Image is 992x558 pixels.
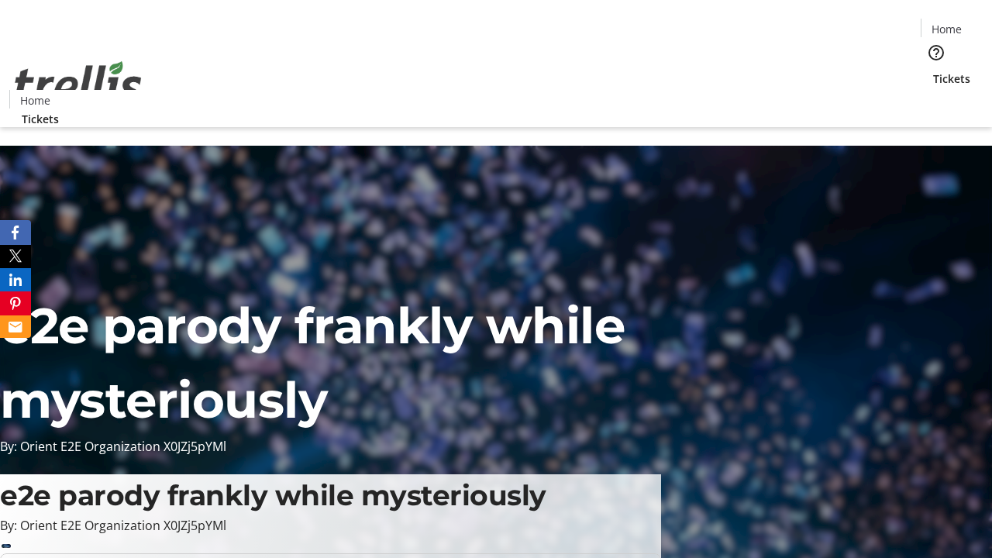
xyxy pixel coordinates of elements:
[20,92,50,108] span: Home
[9,111,71,127] a: Tickets
[10,92,60,108] a: Home
[921,21,971,37] a: Home
[921,71,983,87] a: Tickets
[932,21,962,37] span: Home
[9,44,147,122] img: Orient E2E Organization X0JZj5pYMl's Logo
[921,87,952,118] button: Cart
[22,111,59,127] span: Tickets
[933,71,970,87] span: Tickets
[921,37,952,68] button: Help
